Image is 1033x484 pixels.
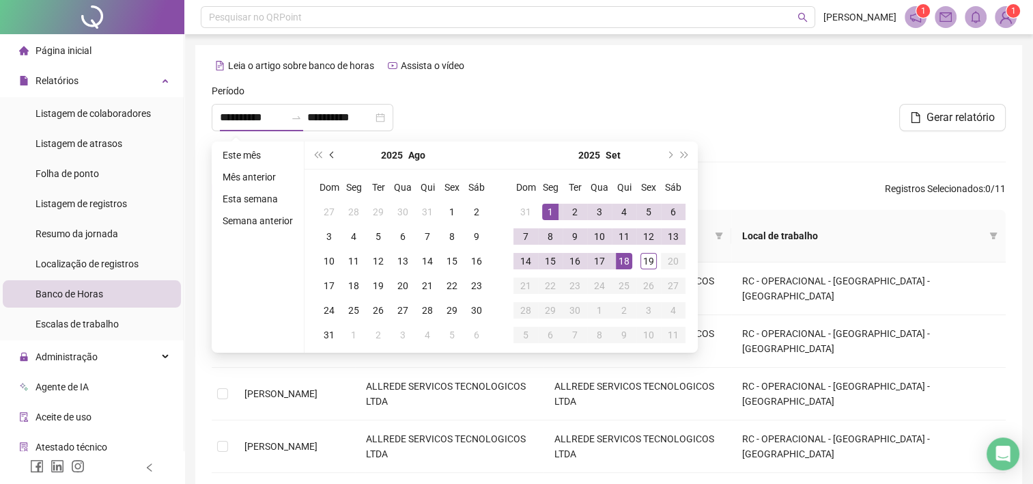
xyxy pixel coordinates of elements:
[145,463,154,472] span: left
[715,232,723,240] span: filter
[538,249,563,273] td: 2025-09-15
[36,138,122,149] span: Listagem de atrasos
[244,441,317,452] span: [PERSON_NAME]
[310,142,325,169] button: super-prev-year
[395,302,411,319] div: 27
[366,249,391,273] td: 2025-08-12
[341,249,366,273] td: 2025-08-11
[587,298,612,323] td: 2025-10-01
[567,302,583,319] div: 30
[538,323,563,347] td: 2025-10-06
[640,253,657,269] div: 19
[395,278,411,294] div: 20
[321,253,337,269] div: 10
[612,273,636,298] td: 2025-09-25
[71,459,85,473] span: instagram
[419,204,436,220] div: 31
[321,302,337,319] div: 24
[612,323,636,347] td: 2025-10-09
[636,298,661,323] td: 2025-10-03
[616,228,632,245] div: 11
[419,302,436,319] div: 28
[415,249,440,273] td: 2025-08-14
[391,175,415,200] th: Qua
[244,388,317,399] span: [PERSON_NAME]
[538,273,563,298] td: 2025-09-22
[464,175,489,200] th: Sáb
[415,224,440,249] td: 2025-08-07
[665,327,681,343] div: 11
[661,298,685,323] td: 2025-10-04
[366,224,391,249] td: 2025-08-05
[419,253,436,269] div: 14
[567,278,583,294] div: 23
[19,412,29,422] span: audit
[36,168,99,179] span: Folha de ponto
[370,228,386,245] div: 5
[341,200,366,224] td: 2025-07-28
[391,224,415,249] td: 2025-08-06
[395,327,411,343] div: 3
[440,273,464,298] td: 2025-08-22
[665,253,681,269] div: 20
[731,263,1006,315] td: RC - OPERACIONAL - [GEOGRAPHIC_DATA] - [GEOGRAPHIC_DATA]
[36,75,79,86] span: Relatórios
[665,302,681,319] div: 4
[391,249,415,273] td: 2025-08-13
[636,200,661,224] td: 2025-09-05
[215,61,225,70] span: file-text
[563,249,587,273] td: 2025-09-16
[712,226,726,246] span: filter
[217,213,298,229] li: Semana anterior
[36,442,107,453] span: Atestado técnico
[36,108,151,119] span: Listagem de colaboradores
[567,253,583,269] div: 16
[518,228,534,245] div: 7
[587,200,612,224] td: 2025-09-03
[513,224,538,249] td: 2025-09-07
[415,200,440,224] td: 2025-07-31
[731,420,1006,473] td: RC - OPERACIONAL - [GEOGRAPHIC_DATA] - [GEOGRAPHIC_DATA]
[19,442,29,452] span: solution
[661,200,685,224] td: 2025-09-06
[518,327,534,343] div: 5
[543,420,731,473] td: ALLREDE SERVICOS TECNOLOGICOS LTDA
[444,302,460,319] div: 29
[419,327,436,343] div: 4
[591,302,608,319] div: 1
[468,228,485,245] div: 9
[640,228,657,245] div: 12
[1011,6,1016,16] span: 1
[661,323,685,347] td: 2025-10-11
[317,224,341,249] td: 2025-08-03
[317,323,341,347] td: 2025-08-31
[440,200,464,224] td: 2025-08-01
[563,273,587,298] td: 2025-09-23
[217,169,298,185] li: Mês anterior
[587,175,612,200] th: Qua
[612,298,636,323] td: 2025-10-02
[677,142,692,169] button: super-next-year
[665,278,681,294] div: 27
[563,175,587,200] th: Ter
[987,438,1019,470] div: Open Intercom Messenger
[612,224,636,249] td: 2025-09-11
[415,175,440,200] th: Qui
[317,249,341,273] td: 2025-08-10
[341,273,366,298] td: 2025-08-18
[366,200,391,224] td: 2025-07-29
[468,302,485,319] div: 30
[513,323,538,347] td: 2025-10-05
[440,298,464,323] td: 2025-08-29
[19,352,29,362] span: lock
[468,278,485,294] div: 23
[370,253,386,269] div: 12
[391,273,415,298] td: 2025-08-20
[317,273,341,298] td: 2025-08-17
[563,323,587,347] td: 2025-10-07
[370,204,386,220] div: 29
[464,249,489,273] td: 2025-08-16
[538,200,563,224] td: 2025-09-01
[415,298,440,323] td: 2025-08-28
[19,76,29,85] span: file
